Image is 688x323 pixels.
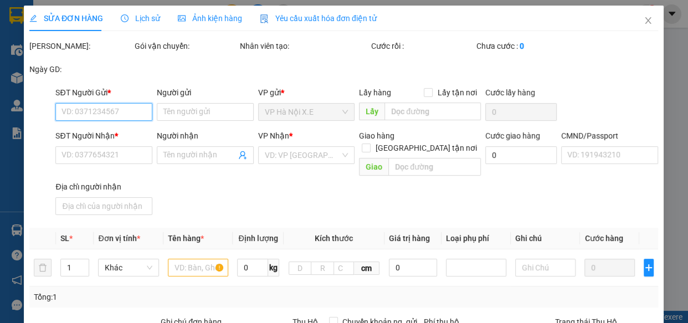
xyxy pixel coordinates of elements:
[34,259,52,276] button: delete
[56,130,153,142] div: SĐT Người Nhận
[29,14,37,22] span: edit
[56,86,153,99] div: SĐT Người Gửi
[385,102,481,120] input: Dọc đường
[315,234,353,243] span: Kích thước
[178,14,186,22] span: picture
[486,131,541,140] label: Cước giao hàng
[61,234,70,243] span: SL
[433,86,481,99] span: Lấy tận nơi
[333,262,354,275] input: C
[360,88,392,97] span: Lấy hàng
[121,14,161,23] span: Lịch sử
[268,259,279,276] span: kg
[476,40,579,52] div: Chưa cước :
[56,197,153,215] input: Địa chỉ của người nhận
[121,14,129,22] span: clock-circle
[178,14,243,23] span: Ảnh kiện hàng
[644,16,653,25] span: close
[105,259,152,276] span: Khác
[644,263,653,272] span: plus
[355,262,380,275] span: cm
[360,102,385,120] span: Lấy
[56,181,153,193] div: Địa chỉ người nhận
[486,146,557,164] input: Cước giao hàng
[441,228,511,249] th: Loại phụ phí
[99,234,140,243] span: Đơn vị tính
[258,86,355,99] div: VP gửi
[135,40,238,52] div: Gói vận chuyển:
[260,14,377,23] span: Yêu cầu xuất hóa đơn điện tử
[157,130,254,142] div: Người nhận
[511,228,580,249] th: Ghi chú
[168,259,228,276] input: VD: Bàn, Ghế
[389,234,430,243] span: Giá trị hàng
[29,14,103,23] span: SỬA ĐƠN HÀNG
[515,259,576,276] input: Ghi Chú
[389,158,481,176] input: Dọc đường
[311,262,335,275] input: R
[289,262,312,275] input: D
[260,14,269,23] img: icon
[258,131,289,140] span: VP Nhận
[239,234,278,243] span: Định lượng
[585,259,635,276] input: 0
[360,131,395,140] span: Giao hàng
[371,142,481,154] span: [GEOGRAPHIC_DATA] tận nơi
[585,234,623,243] span: Cước hàng
[520,42,524,50] b: 0
[34,291,266,303] div: Tổng: 1
[29,40,132,52] div: [PERSON_NAME]:
[265,104,348,120] span: VP Hà Nội X.E
[240,40,369,52] div: Nhân viên tạo:
[168,234,204,243] span: Tên hàng
[238,151,247,160] span: user-add
[371,40,474,52] div: Cước rồi :
[157,86,254,99] div: Người gửi
[562,130,659,142] div: CMND/Passport
[633,6,664,37] button: Close
[29,63,132,75] div: Ngày GD:
[486,88,536,97] label: Cước lấy hàng
[486,103,557,121] input: Cước lấy hàng
[360,158,389,176] span: Giao
[644,259,654,276] button: plus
